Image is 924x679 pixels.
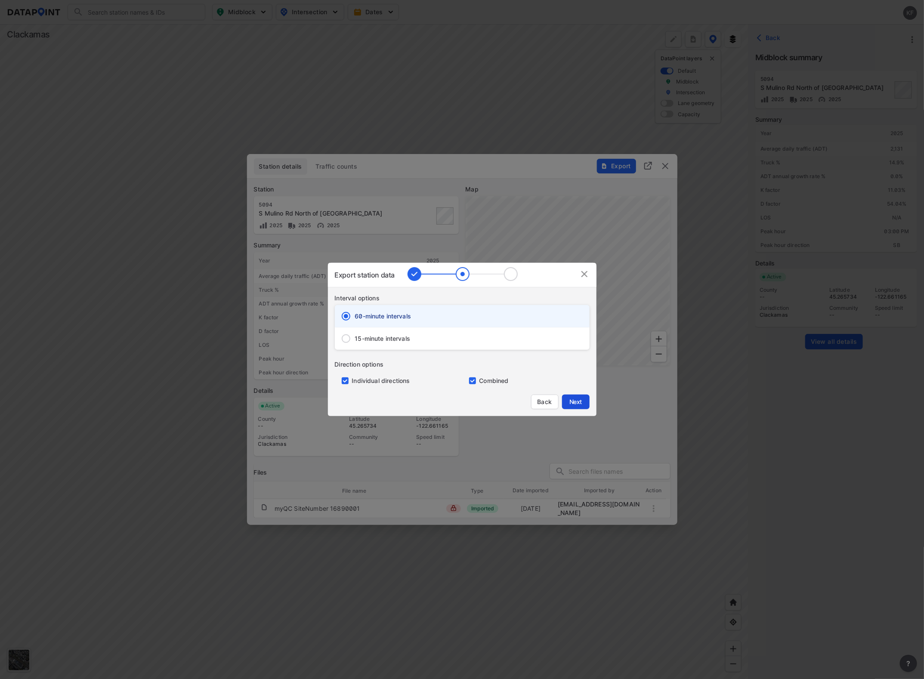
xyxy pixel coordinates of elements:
span: Back [537,398,553,406]
div: Export station data [335,270,395,280]
label: Individual directions [352,377,410,385]
div: Direction options [335,360,596,369]
span: Next [567,398,584,406]
img: IvGo9hDFjq0U70AQfCTEoVEAFwAAAAASUVORK5CYII= [579,269,590,279]
label: Combined [479,377,509,385]
div: Interval options [335,294,596,302]
span: 60-minute intervals [355,312,411,321]
span: 15-minute intervals [355,334,411,343]
img: AXHlEvdr0APnAAAAAElFTkSuQmCC [408,267,518,281]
